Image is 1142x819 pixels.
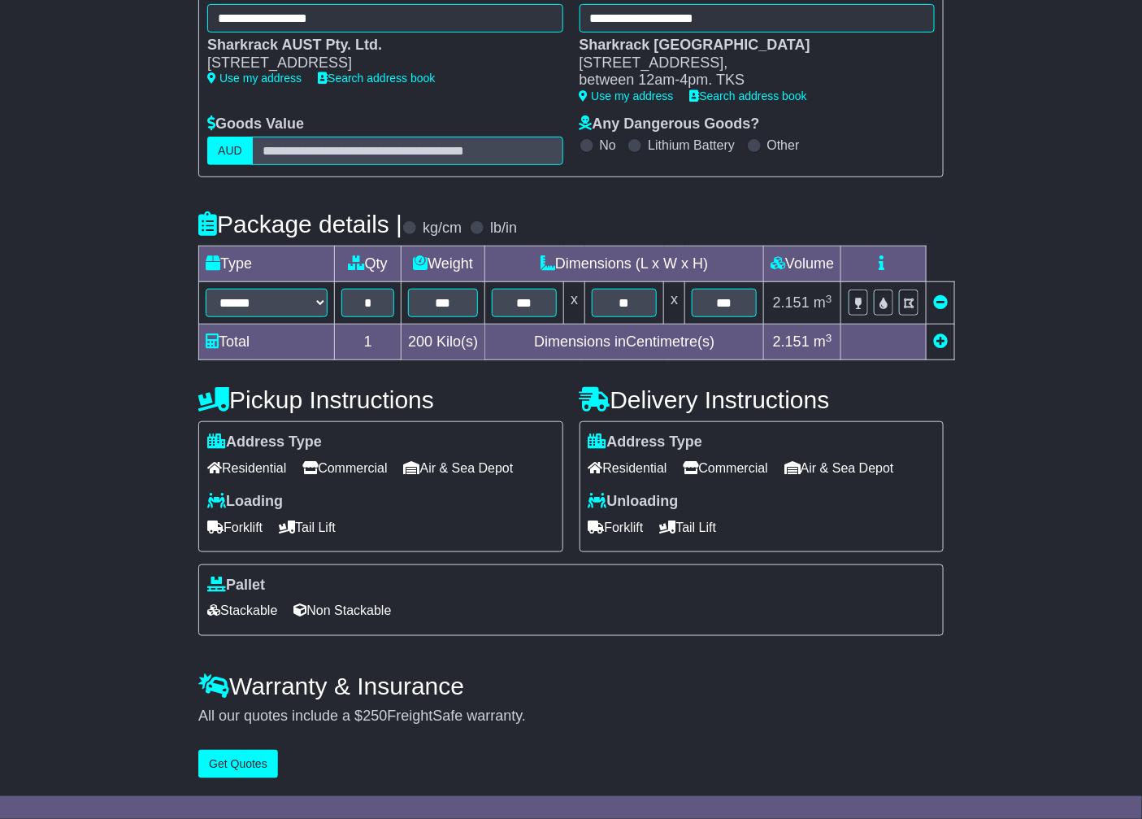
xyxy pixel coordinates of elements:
[826,293,832,305] sup: 3
[198,708,944,725] div: All our quotes include a $ FreightSafe warranty.
[814,294,832,311] span: m
[423,220,462,237] label: kg/cm
[318,72,435,85] a: Search address book
[588,493,679,511] label: Unloading
[664,282,685,325] td: x
[198,211,402,237] h4: Package details |
[826,332,832,344] sup: 3
[773,333,810,350] span: 2.151
[198,386,562,413] h4: Pickup Instructions
[207,577,265,595] label: Pallet
[580,54,918,72] div: [STREET_ADDRESS],
[933,294,948,311] a: Remove this item
[199,325,335,360] td: Total
[207,493,283,511] label: Loading
[408,333,432,350] span: 200
[648,137,735,153] label: Lithium Battery
[690,89,807,102] a: Search address book
[207,137,253,165] label: AUD
[279,515,336,540] span: Tail Lift
[198,750,278,778] button: Get Quotes
[580,89,674,102] a: Use my address
[199,246,335,282] td: Type
[335,246,402,282] td: Qty
[600,137,616,153] label: No
[207,515,263,540] span: Forklift
[764,246,841,282] td: Volume
[660,515,717,540] span: Tail Lift
[207,72,302,85] a: Use my address
[207,455,286,481] span: Residential
[588,515,644,540] span: Forklift
[580,115,760,133] label: Any Dangerous Goods?
[933,333,948,350] a: Add new item
[207,433,322,451] label: Address Type
[767,137,800,153] label: Other
[580,37,918,54] div: Sharkrack [GEOGRAPHIC_DATA]
[784,455,894,481] span: Air & Sea Depot
[404,455,514,481] span: Air & Sea Depot
[402,246,485,282] td: Weight
[684,455,768,481] span: Commercial
[207,115,304,133] label: Goods Value
[814,333,832,350] span: m
[363,708,387,724] span: 250
[402,325,485,360] td: Kilo(s)
[293,598,391,623] span: Non Stackable
[490,220,517,237] label: lb/in
[564,282,585,325] td: x
[588,455,667,481] span: Residential
[207,598,277,623] span: Stackable
[302,455,387,481] span: Commercial
[580,386,944,413] h4: Delivery Instructions
[580,72,918,89] div: between 12am-4pm. TKS
[198,673,944,699] h4: Warranty & Insurance
[207,37,546,54] div: Sharkrack AUST Pty. Ltd.
[207,54,546,72] div: [STREET_ADDRESS]
[773,294,810,311] span: 2.151
[335,325,402,360] td: 1
[588,433,703,451] label: Address Type
[485,325,764,360] td: Dimensions in Centimetre(s)
[485,246,764,282] td: Dimensions (L x W x H)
